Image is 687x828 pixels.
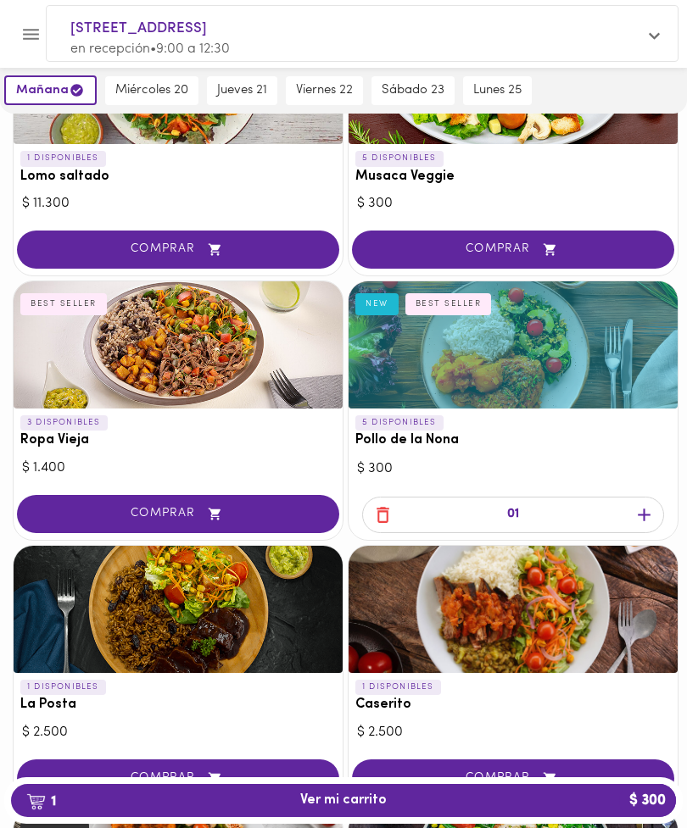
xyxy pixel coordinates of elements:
[20,169,336,185] h3: Lomo saltado
[352,231,674,269] button: COMPRAR
[296,83,353,98] span: viernes 22
[355,697,671,713] h3: Caserito
[357,723,669,742] div: $ 2.500
[355,169,671,185] h3: Musaca Veggie
[38,507,318,521] span: COMPRAR
[115,83,188,98] span: miércoles 20
[105,76,198,105] button: miércoles 20
[355,293,399,315] div: NEW
[373,242,653,257] span: COMPRAR
[17,759,339,797] button: COMPRAR
[20,433,336,448] h3: Ropa Vieja
[355,680,441,695] p: 1 DISPONIBLES
[357,459,669,479] div: $ 300
[20,293,107,315] div: BEST SELLER
[17,231,339,269] button: COMPRAR
[606,747,687,828] iframe: Messagebird Livechat Widget
[355,433,671,448] h3: Pollo de la Nona
[20,151,106,166] p: 1 DISPONIBLES
[352,759,674,797] button: COMPRAR
[286,76,363,105] button: viernes 22
[355,151,444,166] p: 5 DISPONIBLES
[405,293,492,315] div: BEST SELLER
[217,83,267,98] span: jueves 21
[371,76,455,105] button: sábado 23
[20,680,106,695] p: 1 DISPONIBLES
[22,194,334,214] div: $ 11.300
[507,505,519,525] p: 01
[38,771,318,786] span: COMPRAR
[11,784,676,817] button: 1Ver mi carrito$ 300
[463,76,532,105] button: lunes 25
[14,281,343,408] div: Ropa Vieja
[22,458,334,478] div: $ 1.400
[349,546,678,673] div: Caserito
[10,14,52,55] button: Menu
[20,415,108,431] p: 3 DISPONIBLES
[349,281,678,408] div: Pollo de la Nona
[70,42,230,56] span: en recepción • 9:00 a 12:30
[22,723,334,742] div: $ 2.500
[4,75,97,105] button: mañana
[20,697,336,713] h3: La Posta
[14,546,343,673] div: La Posta
[300,792,387,809] span: Ver mi carrito
[16,790,66,812] b: 1
[17,495,339,533] button: COMPRAR
[70,18,637,40] span: [STREET_ADDRESS]
[473,83,522,98] span: lunes 25
[373,771,653,786] span: COMPRAR
[26,793,46,810] img: cart.png
[207,76,277,105] button: jueves 21
[16,82,85,98] span: mañana
[355,415,444,431] p: 5 DISPONIBLES
[382,83,444,98] span: sábado 23
[38,242,318,257] span: COMPRAR
[357,194,669,214] div: $ 300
